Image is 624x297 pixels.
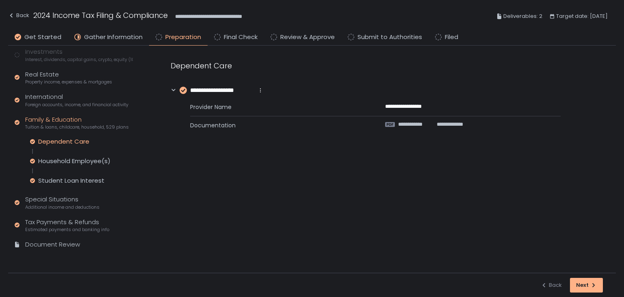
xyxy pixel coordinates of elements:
[357,33,422,42] span: Submit to Authorities
[25,92,128,108] div: International
[25,70,112,85] div: Real Estate
[25,115,129,131] div: Family & Education
[541,278,562,293] button: Back
[556,11,608,21] span: Target date: [DATE]
[165,33,201,42] span: Preparation
[25,47,133,63] div: Investments
[25,204,100,210] span: Additional income and deductions
[445,33,458,42] span: Filed
[224,33,258,42] span: Final Check
[190,121,366,129] span: Documentation
[24,33,61,42] span: Get Started
[8,11,29,20] div: Back
[25,195,100,210] div: Special Situations
[25,79,112,85] span: Property income, expenses & mortgages
[25,57,133,63] span: Interest, dividends, capital gains, crypto, equity (1099s, K-1s)
[25,102,128,108] span: Foreign accounts, income, and financial activity
[25,227,109,233] span: Estimated payments and banking info
[8,10,29,23] button: Back
[576,282,597,289] div: Next
[33,10,168,21] h1: 2024 Income Tax Filing & Compliance
[280,33,335,42] span: Review & Approve
[171,60,561,71] div: Dependent Care
[84,33,143,42] span: Gather Information
[503,11,542,21] span: Deliverables: 2
[25,240,80,249] div: Document Review
[190,103,366,111] span: Provider Name
[25,124,129,130] span: Tuition & loans, childcare, household, 529 plans
[541,282,562,289] div: Back
[570,278,603,293] button: Next
[25,218,109,233] div: Tax Payments & Refunds
[38,157,110,165] div: Household Employee(s)
[38,138,89,146] div: Dependent Care
[38,177,104,185] div: Student Loan Interest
